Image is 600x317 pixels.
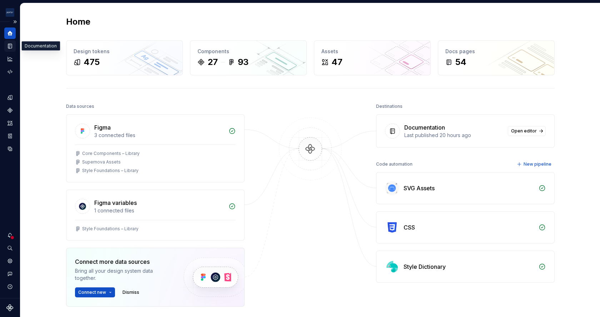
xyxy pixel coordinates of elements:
a: Code automation [4,66,16,77]
div: Last published 20 hours ago [404,132,504,139]
div: Figma variables [94,198,137,207]
div: 47 [331,56,342,68]
a: Assets [4,117,16,129]
a: Figma3 connected filesCore Components – LibrarySupernova AssetsStyle Foundations – Library [66,114,245,182]
div: Style Dictionary [404,262,446,271]
div: Style Foundations – Library [82,168,139,173]
div: Connect more data sources [75,257,171,266]
a: Open editor [508,126,546,136]
a: Home [4,27,16,39]
div: Design tokens [74,48,175,55]
div: Docs pages [445,48,547,55]
a: Figma variables1 connected filesStyle Foundations – Library [66,190,245,241]
a: Data sources [4,143,16,155]
button: Expand sidebar [10,17,20,27]
div: 1 connected files [94,207,224,214]
span: Dismiss [122,290,139,295]
button: New pipeline [515,159,555,169]
button: Notifications [4,230,16,241]
button: Search ⌘K [4,242,16,254]
div: Documentation [21,41,60,51]
a: Components2793 [190,40,307,75]
div: Core Components – Library [82,151,140,156]
a: Components [4,105,16,116]
div: Destinations [376,101,402,111]
div: Bring all your design system data together. [75,267,171,282]
a: Assets47 [314,40,431,75]
div: Supernova Assets [82,159,121,165]
svg: Supernova Logo [6,304,14,311]
a: Documentation [4,40,16,52]
div: 475 [84,56,100,68]
div: SVG Assets [404,184,435,192]
img: f0306bc8-3074-41fb-b11c-7d2e8671d5eb.png [6,8,14,17]
div: Assets [321,48,423,55]
div: Code automation [376,159,412,169]
button: Contact support [4,268,16,280]
div: 3 connected files [94,132,224,139]
div: 93 [238,56,249,68]
a: Design tokens [4,92,16,103]
span: Connect new [78,290,106,295]
a: Design tokens475 [66,40,183,75]
a: Docs pages54 [438,40,555,75]
a: Analytics [4,53,16,65]
span: New pipeline [524,161,551,167]
button: Dismiss [119,287,142,297]
span: Open editor [511,128,537,134]
div: Data sources [66,101,94,111]
a: Storybook stories [4,130,16,142]
h2: Home [66,16,90,27]
button: Connect new [75,287,115,297]
div: CSS [404,223,415,232]
div: Style Foundations – Library [82,226,139,232]
a: Settings [4,255,16,267]
div: Documentation [404,123,445,132]
div: Figma [94,123,111,132]
div: 27 [207,56,218,68]
div: Components [197,48,299,55]
div: 54 [455,56,466,68]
